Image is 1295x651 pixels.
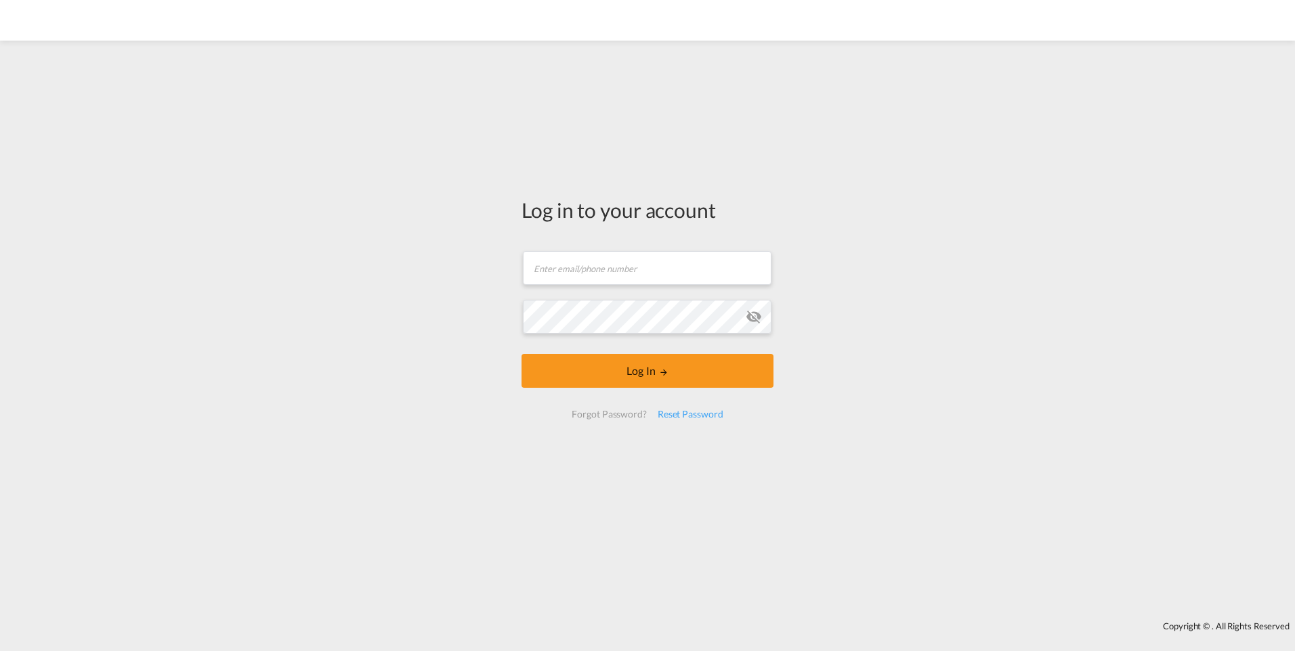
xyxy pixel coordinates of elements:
md-icon: icon-eye-off [746,309,762,325]
div: Forgot Password? [566,402,652,426]
div: Log in to your account [522,196,773,224]
button: LOGIN [522,354,773,388]
input: Enter email/phone number [523,251,771,285]
div: Reset Password [652,402,729,426]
